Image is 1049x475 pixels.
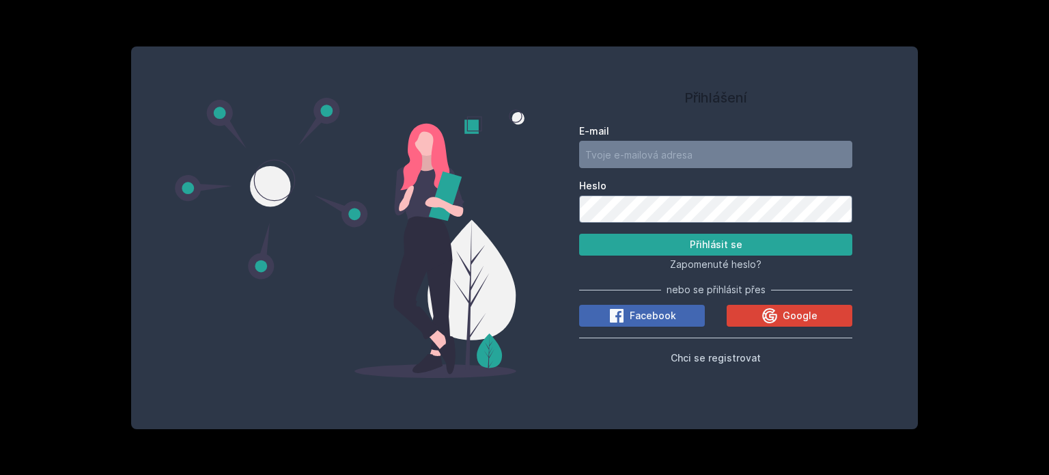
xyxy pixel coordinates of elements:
[727,305,852,327] button: Google
[579,234,852,256] button: Přihlásit se
[579,305,705,327] button: Facebook
[783,309,817,323] span: Google
[670,258,761,270] span: Zapomenuté heslo?
[671,349,761,366] button: Chci se registrovat
[667,283,766,297] span: nebo se přihlásit přes
[579,124,852,138] label: E-mail
[579,141,852,168] input: Tvoje e-mailová adresa
[579,179,852,193] label: Heslo
[579,87,852,108] h1: Přihlášení
[671,352,761,364] span: Chci se registrovat
[630,309,676,323] span: Facebook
